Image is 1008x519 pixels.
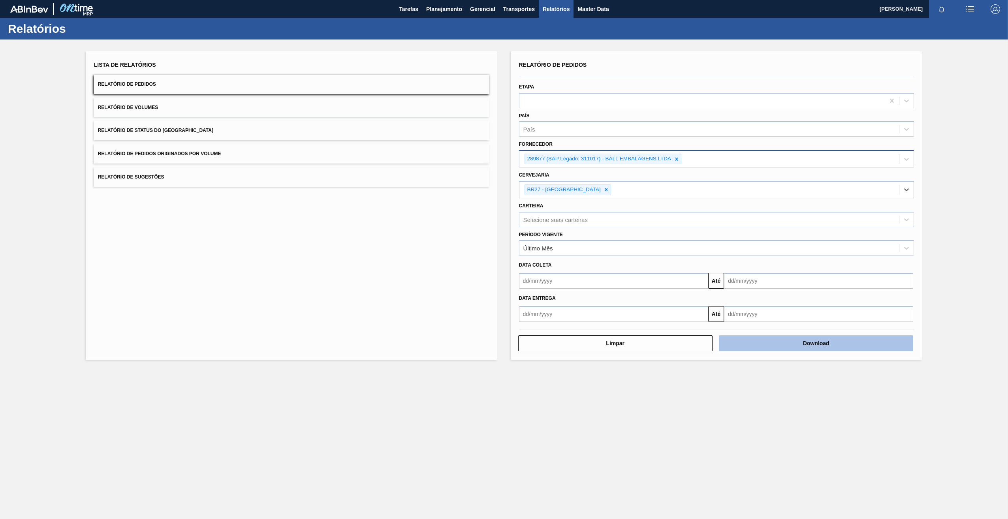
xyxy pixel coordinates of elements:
[519,203,543,209] label: Carteira
[98,174,164,180] span: Relatório de Sugestões
[724,273,913,289] input: dd/mm/yyyy
[399,4,418,14] span: Tarefas
[708,306,724,322] button: Até
[519,295,556,301] span: Data entrega
[426,4,462,14] span: Planejamento
[523,245,553,252] div: Último Mês
[525,185,602,195] div: BR27 - [GEOGRAPHIC_DATA]
[577,4,609,14] span: Master Data
[98,105,158,110] span: Relatório de Volumes
[503,4,535,14] span: Transportes
[519,306,708,322] input: dd/mm/yyyy
[98,151,221,156] span: Relatório de Pedidos Originados por Volume
[929,4,954,15] button: Notificações
[94,144,489,164] button: Relatório de Pedidos Originados por Volume
[519,232,563,237] label: Período Vigente
[470,4,495,14] span: Gerencial
[10,6,48,13] img: TNhmsLtSVTkK8tSr43FrP2fwEKptu5GPRR3wAAAABJRU5ErkJggg==
[94,121,489,140] button: Relatório de Status do [GEOGRAPHIC_DATA]
[724,306,913,322] input: dd/mm/yyyy
[525,154,672,164] div: 289877 (SAP Legado: 311017) - BALL EMBALAGENS LTDA
[94,62,156,68] span: Lista de Relatórios
[98,81,156,87] span: Relatório de Pedidos
[965,4,975,14] img: userActions
[543,4,570,14] span: Relatórios
[519,141,553,147] label: Fornecedor
[98,128,213,133] span: Relatório de Status do [GEOGRAPHIC_DATA]
[519,273,708,289] input: dd/mm/yyyy
[719,335,913,351] button: Download
[519,113,530,118] label: País
[8,24,148,33] h1: Relatórios
[94,98,489,117] button: Relatório de Volumes
[518,335,713,351] button: Limpar
[94,75,489,94] button: Relatório de Pedidos
[708,273,724,289] button: Até
[519,84,534,90] label: Etapa
[523,216,588,223] div: Selecione suas carteiras
[519,262,552,268] span: Data coleta
[519,172,549,178] label: Cervejaria
[991,4,1000,14] img: Logout
[94,167,489,187] button: Relatório de Sugestões
[519,62,587,68] span: Relatório de Pedidos
[523,126,535,133] div: País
